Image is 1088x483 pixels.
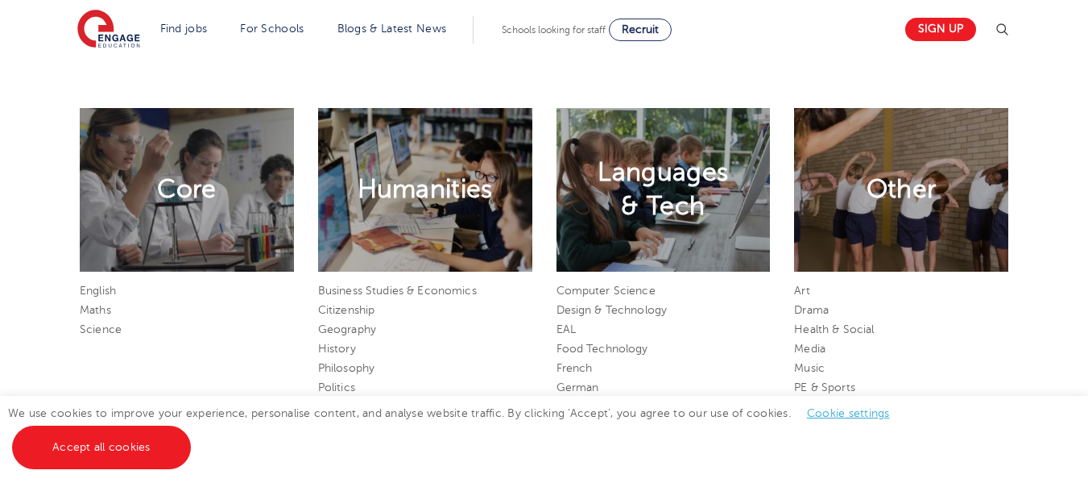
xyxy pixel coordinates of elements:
img: Engage Education [77,10,140,50]
a: Design & Technology [556,304,668,316]
a: Business Studies & Economics [318,285,477,297]
h2: Core [157,173,216,206]
a: Health & Social [794,323,874,335]
a: EAL [556,323,576,335]
a: Art [794,285,809,297]
a: Drama [794,304,829,316]
a: Maths [80,304,111,316]
a: History [318,343,356,355]
span: Schools looking for staff [502,24,606,35]
h2: Humanities [358,173,493,206]
a: English [80,285,116,297]
a: Cookie settings [807,407,890,419]
a: Sign up [905,18,976,41]
span: We use cookies to improve your experience, personalise content, and analyse website traffic. By c... [8,407,906,453]
a: Accept all cookies [12,426,191,469]
a: PE & Sports [794,381,855,393]
a: Computer Science [556,285,656,297]
a: Find jobs [160,23,208,35]
a: Politics [318,381,355,393]
a: Geography [318,323,376,335]
a: Philosophy [318,362,374,374]
a: Citizenship [318,304,375,316]
a: For Schools [240,23,304,35]
span: Recruit [622,23,659,35]
a: German [556,381,599,393]
h2: Languages & Tech [598,156,728,223]
a: Food Technology [556,343,648,355]
a: Blogs & Latest News [337,23,447,35]
a: Science [80,323,122,335]
a: French [556,362,593,374]
h2: Other [867,173,937,206]
a: Music [794,362,825,374]
a: Recruit [609,19,672,41]
a: Media [794,343,825,355]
